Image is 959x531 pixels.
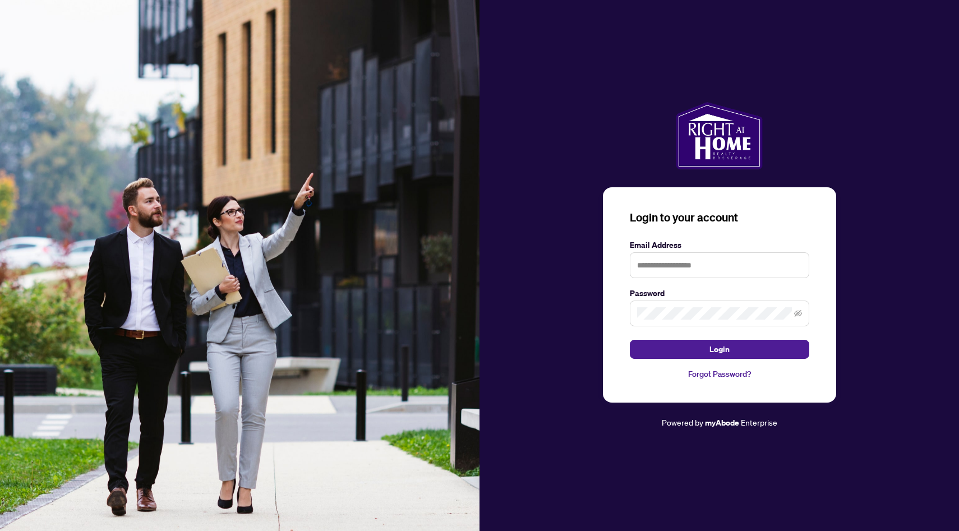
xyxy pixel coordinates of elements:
label: Password [630,287,809,299]
span: eye-invisible [794,310,802,317]
label: Email Address [630,239,809,251]
span: Enterprise [741,417,777,427]
span: Powered by [662,417,703,427]
h3: Login to your account [630,210,809,225]
img: ma-logo [676,102,763,169]
button: Login [630,340,809,359]
a: Forgot Password? [630,368,809,380]
a: myAbode [705,417,739,429]
span: Login [709,340,730,358]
